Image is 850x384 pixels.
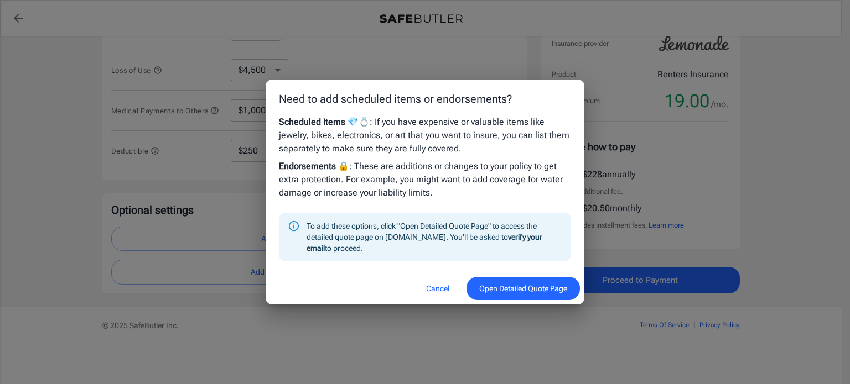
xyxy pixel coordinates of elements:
p: : These are additions or changes to your policy to get extra protection. For example, you might w... [279,160,571,199]
strong: Scheduled Items 💎💍 [279,117,370,127]
p: Need to add scheduled items or endorsements? [279,91,571,107]
strong: Endorsements 🔒 [279,161,349,171]
button: Open Detailed Quote Page [467,277,580,301]
div: To add these options, click "Open Detailed Quote Page" to access the detailed quote page on [DOMA... [307,216,562,258]
strong: verify your email [307,233,542,253]
button: Cancel [413,277,462,301]
p: : If you have expensive or valuable items like jewelry, bikes, electronics, or art that you want ... [279,115,571,155]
